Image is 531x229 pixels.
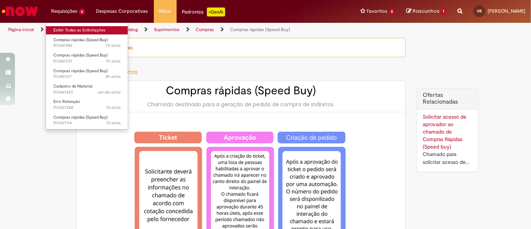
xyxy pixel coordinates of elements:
span: R13437114 [53,120,121,126]
a: Aberto R13447227 : Cadastro de Material [46,82,128,96]
span: VR [477,9,482,13]
span: R13451317 [53,74,121,80]
span: 7d atrás [106,120,121,126]
time: 26/08/2025 10:04:51 [98,89,121,95]
a: Aberto R13437114 : Compras rápidas (Speed Buy) [46,113,128,127]
span: Compras rápidas (Speed Buy) [53,114,108,120]
time: 27/08/2025 10:07:54 [106,74,121,79]
span: 5 [389,9,395,15]
span: 7h atrás [106,43,121,48]
span: R13447227 [53,89,121,95]
span: 7h atrás [106,58,121,64]
a: Exibir Todas as Solicitações [46,26,128,34]
span: 8h atrás [106,74,121,79]
a: Suprimentos [154,27,180,33]
a: Aberto R13451317 : Compras rápidas (Speed Buy) [46,67,128,81]
div: Chamado para solicitar acesso de aprovador ao ticket de Speed buy [423,150,472,166]
span: um dia atrás [98,89,121,95]
a: Compras [196,27,214,33]
ul: Trilhas de página [6,23,348,37]
h2: Ofertas Relacionadas [423,92,472,105]
div: Obrigatório um anexo. [76,38,406,57]
a: Rascunhos [406,8,446,15]
time: 21/08/2025 16:10:08 [106,105,121,110]
div: Ofertas Relacionadas [417,88,478,172]
p: +GenAi [207,7,225,16]
span: Compras rápidas (Speed Buy) [53,68,108,74]
time: 27/08/2025 11:41:50 [106,43,121,48]
span: Requisições [51,7,77,15]
span: Compras rápidas (Speed Buy) [53,37,108,43]
time: 21/08/2025 15:43:36 [106,120,121,126]
span: 7d atrás [106,105,121,110]
span: R13451757 [53,58,121,64]
time: 27/08/2025 11:08:42 [106,58,121,64]
h2: Compras rápidas (Speed Buy) [84,85,398,97]
span: Favoritos [367,7,388,15]
a: Compras rápidas (Speed Buy) [230,27,290,33]
div: Padroniza [182,7,225,16]
span: Despesas Corporativas [96,7,148,15]
span: R13437288 [53,105,121,111]
span: Rascunhos [413,7,440,15]
a: Aberto R13451757 : Compras rápidas (Speed Buy) [46,51,128,65]
a: Aberto R13437288 : Erro Retenção [46,98,128,112]
div: Chamado destinado para a geração de pedido de compra de indiretos. [84,101,398,108]
span: Erro Retenção [53,99,80,104]
span: 6 [79,9,85,15]
span: Cadastro de Material [53,83,92,89]
span: More [159,7,171,15]
a: Aberto R13451986 : Compras rápidas (Speed Buy) [46,36,128,50]
ul: Requisições [46,22,128,129]
span: [PERSON_NAME] [488,8,525,14]
a: Página inicial [8,27,34,33]
span: Compras rápidas (Speed Buy) [53,52,108,58]
a: Solicitar acesso de aprovador ao chamado de Compras Rápidas (Speed buy) [423,113,466,150]
span: R13451986 [53,43,121,49]
span: 1 [441,8,446,15]
img: ServiceNow [1,4,39,19]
